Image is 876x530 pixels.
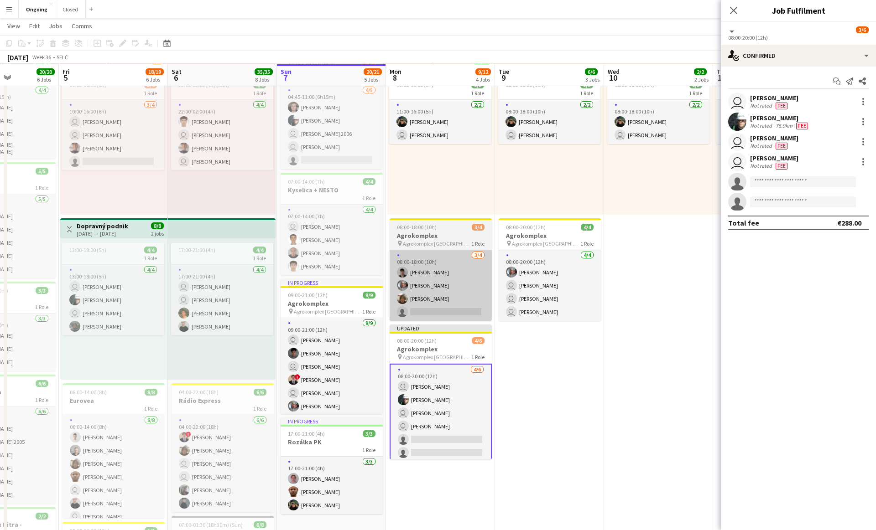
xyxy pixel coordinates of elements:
[281,173,383,275] div: 07:00-14:00 (7h)4/4Kyselica + NESTO1 Role4/407:00-14:00 (7h) [PERSON_NAME][PERSON_NAME][PERSON_NA...
[253,247,266,253] span: 4/4
[281,279,383,286] div: In progress
[717,67,728,76] span: Thu
[389,100,491,144] app-card-role: 2/211:00-16:00 (5h)[PERSON_NAME] [PERSON_NAME]
[397,224,437,231] span: 08:00-18:00 (10h)
[750,154,798,162] div: [PERSON_NAME]
[63,396,165,405] h3: Eurovea
[281,67,292,76] span: Sun
[581,224,594,231] span: 4/4
[281,457,383,514] app-card-role: 3/317:00-21:00 (4h)[PERSON_NAME][PERSON_NAME][PERSON_NAME]
[694,68,707,75] span: 2/2
[62,78,164,170] app-job-card: 10:00-16:00 (6h)3/41 Role3/410:00-16:00 (6h) [PERSON_NAME] [PERSON_NAME][PERSON_NAME]
[585,76,600,83] div: 3 Jobs
[281,186,383,194] h3: Kyselica + NESTO
[580,240,594,247] span: 1 Role
[146,68,164,75] span: 18/19
[776,163,787,170] span: Fee
[186,432,191,437] span: !
[255,68,273,75] span: 35/35
[36,287,48,294] span: 3/3
[362,447,375,453] span: 1 Role
[389,78,491,144] div: 11:00-16:00 (5h)2/21 Role2/211:00-16:00 (5h)[PERSON_NAME] [PERSON_NAME]
[750,162,774,170] div: Not rated
[499,67,509,76] span: Tue
[281,85,383,169] app-card-role: 4/504:45-11:00 (6h15m)[PERSON_NAME][PERSON_NAME] [PERSON_NAME] 2006 [PERSON_NAME]
[774,142,789,149] div: Crew has different fees then in role
[606,72,620,83] span: 10
[254,389,266,396] span: 6/6
[475,68,491,75] span: 9/12
[497,72,509,83] span: 9
[390,218,492,321] div: 08:00-18:00 (10h)3/4Agrokomplex Agrokomplex [GEOGRAPHIC_DATA]1 Role3/408:00-18:00 (10h)[PERSON_NA...
[750,142,774,149] div: Not rated
[30,54,53,61] span: Week 36
[281,279,383,414] app-job-card: In progress09:00-21:00 (12h)9/9Agrokomplex Agrokomplex [GEOGRAPHIC_DATA]1 Role9/909:00-21:00 (12h...
[49,22,63,30] span: Jobs
[721,45,876,67] div: Confirmed
[61,72,70,83] span: 5
[57,54,68,61] div: SELČ
[388,72,401,83] span: 8
[253,255,266,262] span: 1 Role
[362,195,375,201] span: 1 Role
[19,0,55,18] button: Ongoing
[36,380,48,387] span: 6/6
[728,218,759,227] div: Total fee
[281,299,383,308] h3: Agrokomplex
[7,53,28,62] div: [DATE]
[837,218,861,227] div: €288.00
[364,76,381,83] div: 5 Jobs
[36,68,55,75] span: 20/20
[144,90,157,97] span: 1 Role
[171,243,273,335] app-job-card: 17:00-21:00 (4h)4/41 Role4/417:00-21:00 (4h) [PERSON_NAME] [PERSON_NAME][PERSON_NAME][PERSON_NAME]
[397,337,437,344] span: 08:00-20:00 (12h)
[36,168,48,175] span: 5/5
[281,438,383,446] h3: Rozálka PK
[728,34,869,41] div: 08:00-20:00 (12h)
[796,123,808,129] span: Fee
[172,383,274,512] div: 04:00-22:00 (18h)6/6Rádio Express1 Role6/604:00-22:00 (18h)![PERSON_NAME][PERSON_NAME] [PERSON_NA...
[750,122,774,129] div: Not rated
[499,218,601,321] div: 08:00-20:00 (12h)4/4Agrokomplex Agrokomplex [GEOGRAPHIC_DATA]1 Role4/408:00-20:00 (12h)[PERSON_NA...
[403,240,471,247] span: Agrokomplex [GEOGRAPHIC_DATA]
[151,222,164,229] span: 8/8
[390,324,492,332] div: Updated
[77,230,128,237] div: [DATE] → [DATE]
[77,222,128,230] h3: Dopravný podnik
[281,318,383,455] app-card-role: 9/909:00-21:00 (12h) [PERSON_NAME][PERSON_NAME] [PERSON_NAME]![PERSON_NAME] [PERSON_NAME][PERSON_...
[750,94,798,102] div: [PERSON_NAME]
[70,389,107,396] span: 06:00-14:00 (8h)
[55,0,86,18] button: Closed
[69,247,106,253] span: 13:00-18:00 (5h)
[721,5,876,16] h3: Job Fulfilment
[750,114,810,122] div: [PERSON_NAME]
[694,76,709,83] div: 2 Jobs
[498,78,600,144] app-job-card: 08:00-18:00 (10h)2/21 Role2/208:00-18:00 (10h)[PERSON_NAME] [PERSON_NAME]
[144,255,157,262] span: 1 Role
[144,405,157,412] span: 1 Role
[607,78,709,144] app-job-card: 08:00-18:00 (10h)2/21 Role2/208:00-18:00 (10h)[PERSON_NAME] [PERSON_NAME]
[472,337,485,344] span: 4/6
[281,417,383,514] app-job-card: In progress17:00-21:00 (4h)3/3Rozálka PK1 Role3/317:00-21:00 (4h)[PERSON_NAME][PERSON_NAME][PERSO...
[254,521,266,528] span: 8/8
[281,53,383,169] div: 04:45-11:00 (6h15m)4/5Škoda Vienna1 Role4/504:45-11:00 (6h15m)[PERSON_NAME][PERSON_NAME] [PERSON_...
[253,405,266,412] span: 1 Role
[36,513,48,520] span: 2/2
[26,20,43,32] a: Edit
[471,354,485,360] span: 1 Role
[471,240,485,247] span: 1 Role
[363,430,375,437] span: 3/3
[774,162,789,170] div: Crew has different fees then in role
[506,224,546,231] span: 08:00-20:00 (12h)
[715,72,728,83] span: 11
[145,389,157,396] span: 8/8
[716,78,819,144] div: 08:00-18:00 (10h)2/21 Role2/208:00-18:00 (10h)[PERSON_NAME] [PERSON_NAME]
[146,76,163,83] div: 6 Jobs
[499,232,601,240] h3: Agrokomplex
